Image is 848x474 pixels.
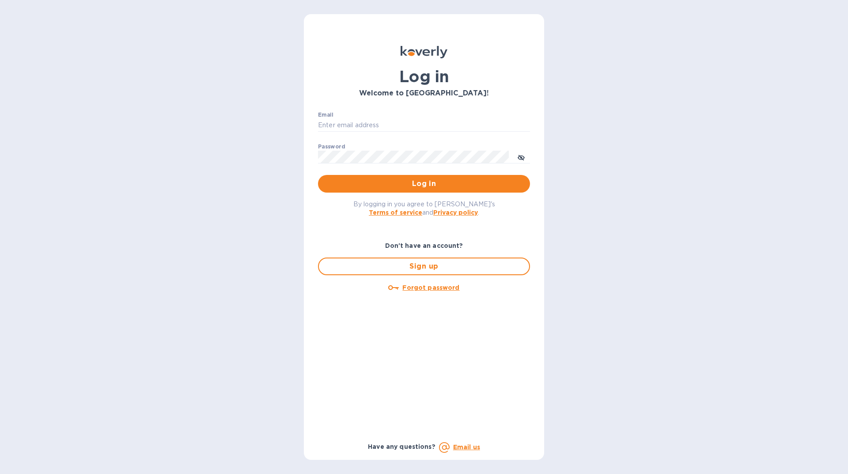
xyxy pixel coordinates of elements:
[401,46,447,58] img: Koverly
[318,258,530,275] button: Sign up
[318,144,345,149] label: Password
[325,178,523,189] span: Log in
[353,201,495,216] span: By logging in you agree to [PERSON_NAME]'s and .
[433,209,478,216] a: Privacy policy
[402,284,459,291] u: Forgot password
[318,89,530,98] h3: Welcome to [GEOGRAPHIC_DATA]!
[318,175,530,193] button: Log in
[512,148,530,166] button: toggle password visibility
[318,112,333,118] label: Email
[453,444,480,451] a: Email us
[318,119,530,132] input: Enter email address
[318,67,530,86] h1: Log in
[385,242,463,249] b: Don't have an account?
[326,261,522,272] span: Sign up
[369,209,422,216] a: Terms of service
[368,443,435,450] b: Have any questions?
